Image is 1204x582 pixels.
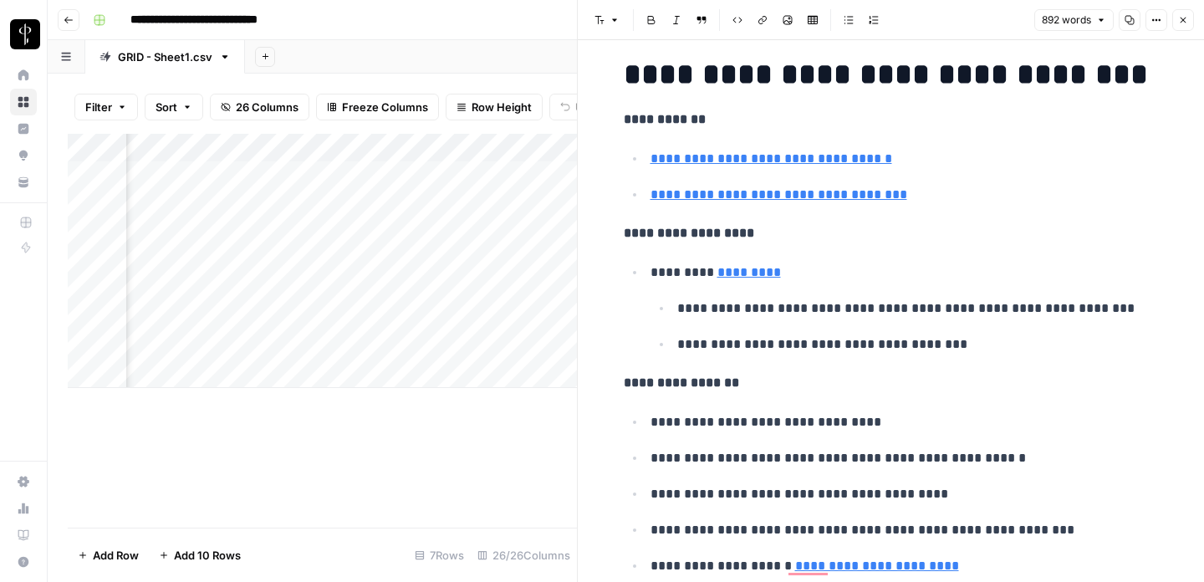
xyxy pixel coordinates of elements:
[408,542,471,569] div: 7 Rows
[549,94,615,120] button: Undo
[174,547,241,564] span: Add 10 Rows
[1042,13,1091,28] span: 892 words
[10,19,40,49] img: LP Production Workloads Logo
[149,542,251,569] button: Add 10 Rows
[74,94,138,120] button: Filter
[118,48,212,65] div: GRID - Sheet1.csv
[316,94,439,120] button: Freeze Columns
[472,99,532,115] span: Row Height
[85,40,245,74] a: GRID - Sheet1.csv
[10,522,37,549] a: Learning Hub
[342,99,428,115] span: Freeze Columns
[156,99,177,115] span: Sort
[10,142,37,169] a: Opportunities
[145,94,203,120] button: Sort
[1034,9,1114,31] button: 892 words
[446,94,543,120] button: Row Height
[10,62,37,89] a: Home
[68,542,149,569] button: Add Row
[10,89,37,115] a: Browse
[210,94,309,120] button: 26 Columns
[10,468,37,495] a: Settings
[10,495,37,522] a: Usage
[10,169,37,196] a: Your Data
[10,549,37,575] button: Help + Support
[471,542,577,569] div: 26/26 Columns
[10,115,37,142] a: Insights
[85,99,112,115] span: Filter
[236,99,298,115] span: 26 Columns
[10,13,37,55] button: Workspace: LP Production Workloads
[93,547,139,564] span: Add Row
